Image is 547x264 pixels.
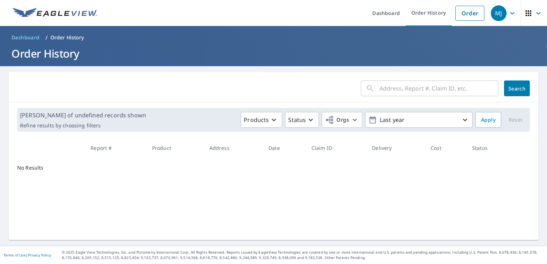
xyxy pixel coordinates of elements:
a: Dashboard [9,32,43,43]
span: Search [510,85,524,92]
th: Date [263,137,306,158]
p: © 2025 Eagle View Technologies, Inc. and Pictometry International Corp. All Rights Reserved. Repo... [62,250,543,260]
a: Privacy Policy [28,253,51,258]
th: Report # [85,137,146,158]
th: Claim ID [306,137,367,158]
li: / [45,33,48,42]
button: Last year [365,112,473,128]
p: [PERSON_NAME] of undefined records shown [20,111,146,119]
div: MJ [491,5,507,21]
p: Order History [50,34,84,41]
h1: Order History [9,46,538,61]
span: Orgs [325,116,349,124]
th: Product [146,137,204,158]
button: Status [285,112,319,128]
th: Cost [425,137,466,158]
p: Status [288,116,306,124]
p: | [4,253,51,257]
td: No Results [9,158,85,177]
button: Products [241,112,282,128]
p: Products [244,116,269,124]
p: Refine results by choosing filters [20,122,146,129]
button: Search [504,80,530,96]
th: Address [204,137,263,158]
p: Last year [377,114,461,126]
input: Address, Report #, Claim ID, etc. [379,78,498,98]
img: EV Logo [13,8,97,19]
span: Apply [481,116,495,124]
nav: breadcrumb [9,32,538,43]
button: Orgs [322,112,362,128]
button: Apply [475,112,501,128]
a: Order [455,6,484,21]
th: Status [466,137,517,158]
th: Delivery [366,137,425,158]
span: Dashboard [11,34,40,41]
a: Terms of Use [4,253,26,258]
